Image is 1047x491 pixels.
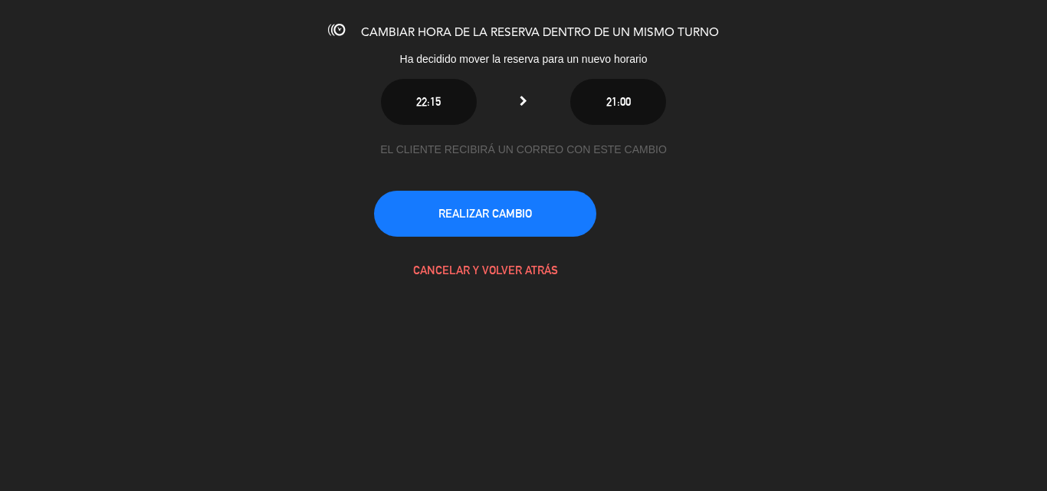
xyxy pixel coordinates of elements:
span: CAMBIAR HORA DE LA RESERVA DENTRO DE UN MISMO TURNO [361,27,719,39]
button: REALIZAR CAMBIO [374,191,596,237]
button: CANCELAR Y VOLVER ATRÁS [374,247,596,293]
span: 22:15 [416,95,441,108]
button: 21:00 [570,79,666,125]
span: 21:00 [606,95,631,108]
div: Ha decidido mover la reserva para un nuevo horario [271,51,776,68]
div: EL CLIENTE RECIBIRÁ UN CORREO CON ESTE CAMBIO [374,141,673,159]
button: 22:15 [381,79,477,125]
